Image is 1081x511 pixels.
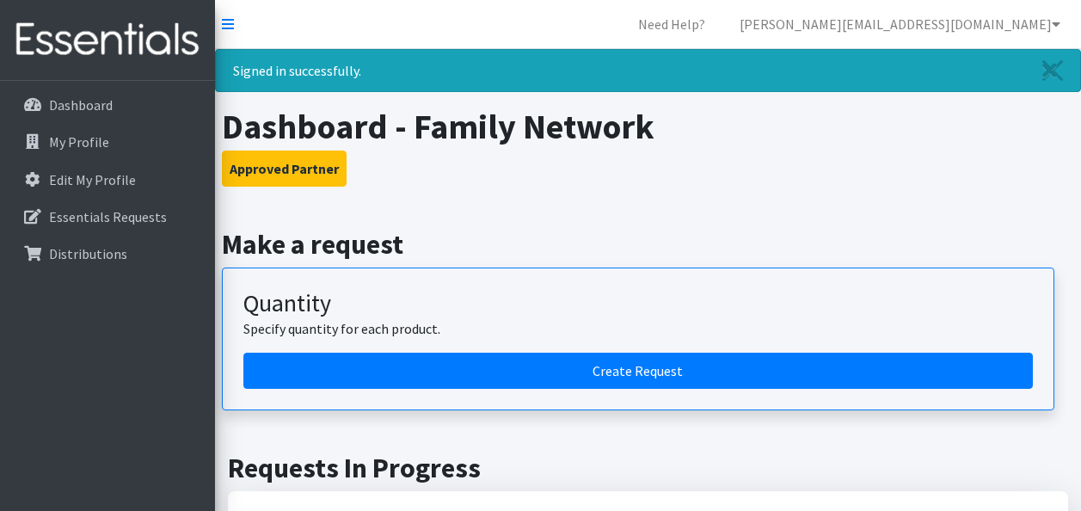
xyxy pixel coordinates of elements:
[49,96,113,114] p: Dashboard
[243,353,1033,389] a: Create a request by quantity
[7,200,208,234] a: Essentials Requests
[215,49,1081,92] div: Signed in successfully.
[624,7,719,41] a: Need Help?
[243,289,1033,318] h3: Quantity
[49,171,136,188] p: Edit My Profile
[243,318,1033,339] p: Specify quantity for each product.
[49,133,109,151] p: My Profile
[7,11,208,69] img: HumanEssentials
[1025,50,1080,91] a: Close
[7,163,208,197] a: Edit My Profile
[49,245,127,262] p: Distributions
[222,228,1075,261] h2: Make a request
[49,208,167,225] p: Essentials Requests
[222,151,347,187] button: Approved Partner
[228,452,1068,484] h2: Requests In Progress
[726,7,1074,41] a: [PERSON_NAME][EMAIL_ADDRESS][DOMAIN_NAME]
[222,106,1075,147] h1: Dashboard - Family Network
[7,125,208,159] a: My Profile
[7,237,208,271] a: Distributions
[7,88,208,122] a: Dashboard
